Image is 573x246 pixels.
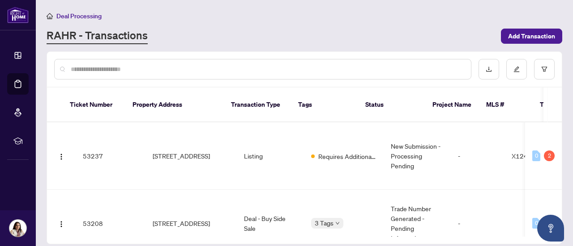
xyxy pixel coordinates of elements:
button: Logo [54,149,68,163]
button: edit [506,59,527,79]
span: [STREET_ADDRESS] [153,151,210,161]
img: Profile Icon [9,220,26,237]
th: Ticket Number [63,88,125,122]
button: Add Transaction [501,29,562,44]
span: edit [513,66,520,72]
button: download [479,59,499,79]
span: Deal Processing [56,12,102,20]
span: home [47,13,53,19]
button: Logo [54,216,68,230]
th: Tags [291,88,358,122]
a: RAHR - Transactions [47,28,148,44]
div: 0 [532,218,540,229]
span: Requires Additional Docs [318,151,376,161]
th: MLS # [479,88,533,122]
img: Logo [58,221,65,228]
th: Status [358,88,425,122]
img: logo [7,7,29,23]
button: filter [534,59,555,79]
td: New Submission - Processing Pending [384,122,451,190]
span: X12404653 [512,152,548,160]
td: Listing [237,122,304,190]
img: Logo [58,153,65,160]
th: Property Address [125,88,224,122]
button: Open asap [537,215,564,242]
th: Project Name [425,88,479,122]
span: [STREET_ADDRESS] [153,218,210,228]
span: 3 Tags [315,218,334,228]
div: 0 [532,150,540,161]
td: 53237 [76,122,138,190]
span: down [335,221,340,225]
span: Add Transaction [508,29,555,43]
span: download [486,66,492,72]
th: Transaction Type [224,88,291,122]
div: 2 [544,150,555,161]
td: - [451,122,505,190]
span: filter [541,66,547,72]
